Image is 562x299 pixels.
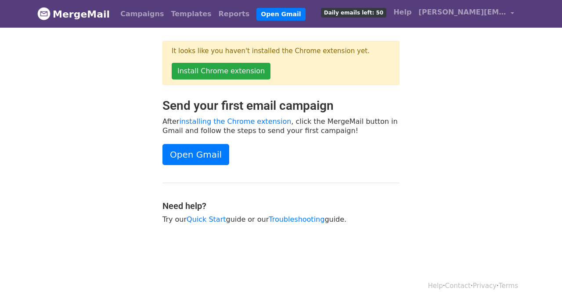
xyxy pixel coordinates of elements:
h4: Need help? [162,201,400,211]
a: [PERSON_NAME][EMAIL_ADDRESS][DOMAIN_NAME] [415,4,518,24]
a: Quick Start [187,215,226,223]
p: Try our guide or our guide. [162,215,400,224]
a: Contact [445,282,471,290]
p: It looks like you haven't installed the Chrome extension yet. [172,47,390,56]
a: Daily emails left: 50 [317,4,390,21]
p: After , click the MergeMail button in Gmail and follow the steps to send your first campaign! [162,117,400,135]
a: Troubleshooting [269,215,324,223]
a: MergeMail [37,5,110,23]
a: Install Chrome extension [172,63,270,79]
a: Open Gmail [162,144,229,165]
a: Help [390,4,415,21]
a: Templates [167,5,215,23]
a: Campaigns [117,5,167,23]
a: Reports [215,5,253,23]
span: Daily emails left: 50 [321,8,386,18]
a: Help [428,282,443,290]
a: installing the Chrome extension [179,117,291,126]
a: Terms [499,282,518,290]
span: [PERSON_NAME][EMAIL_ADDRESS][DOMAIN_NAME] [418,7,506,18]
h2: Send your first email campaign [162,98,400,113]
a: Privacy [473,282,497,290]
a: Open Gmail [256,8,305,21]
img: MergeMail logo [37,7,50,20]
